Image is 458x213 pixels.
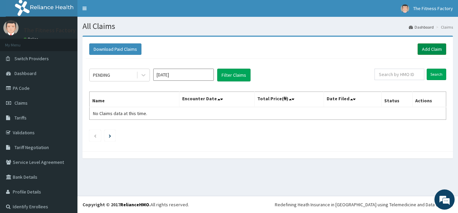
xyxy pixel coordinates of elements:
[382,92,413,107] th: Status
[217,69,251,81] button: Filter Claims
[83,202,151,208] strong: Copyright © 2017 .
[77,196,458,213] footer: All rights reserved.
[12,34,27,50] img: d_794563401_company_1708531726252_794563401
[179,92,254,107] th: Encounter Date
[418,43,446,55] a: Add Claim
[413,92,446,107] th: Actions
[14,144,49,150] span: Tariff Negotiation
[83,22,453,31] h1: All Claims
[35,38,113,46] div: Chat with us now
[14,115,27,121] span: Tariffs
[3,142,128,165] textarea: Type your message and hit 'Enter'
[374,69,424,80] input: Search by HMO ID
[109,133,111,139] a: Next page
[401,4,409,13] img: User Image
[24,27,76,33] p: The Fitness Factory
[427,69,446,80] input: Search
[39,64,93,132] span: We're online!
[275,201,453,208] div: Redefining Heath Insurance in [GEOGRAPHIC_DATA] using Telemedicine and Data Science!
[434,24,453,30] li: Claims
[89,43,141,55] button: Download Paid Claims
[3,20,19,35] img: User Image
[409,24,434,30] a: Dashboard
[120,202,149,208] a: RelianceHMO
[14,100,28,106] span: Claims
[110,3,127,20] div: Minimize live chat window
[94,133,97,139] a: Previous page
[14,70,36,76] span: Dashboard
[153,69,214,81] input: Select Month and Year
[14,56,49,62] span: Switch Providers
[254,92,324,107] th: Total Price(₦)
[413,5,453,11] span: The Fitness Factory
[24,37,40,41] a: Online
[324,92,382,107] th: Date Filed
[93,110,147,116] span: No Claims data at this time.
[93,72,110,78] div: PENDING
[90,92,179,107] th: Name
